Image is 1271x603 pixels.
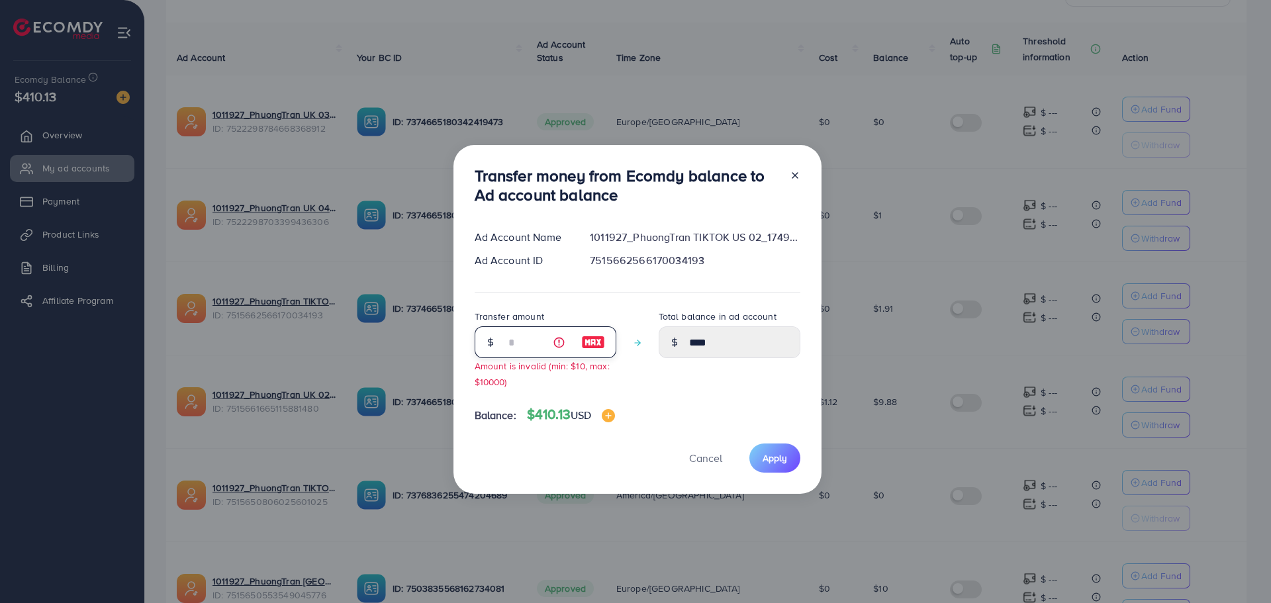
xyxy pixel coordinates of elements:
[1215,543,1261,593] iframe: Chat
[602,409,615,422] img: image
[581,334,605,350] img: image
[475,359,610,387] small: Amount is invalid (min: $10, max: $10000)
[763,451,787,465] span: Apply
[464,230,580,245] div: Ad Account Name
[464,253,580,268] div: Ad Account ID
[475,408,516,423] span: Balance:
[689,451,722,465] span: Cancel
[527,406,616,423] h4: $410.13
[749,443,800,472] button: Apply
[579,230,810,245] div: 1011927_PhuongTran TIKTOK US 02_1749876563912
[475,310,544,323] label: Transfer amount
[673,443,739,472] button: Cancel
[659,310,777,323] label: Total balance in ad account
[475,166,779,205] h3: Transfer money from Ecomdy balance to Ad account balance
[579,253,810,268] div: 7515662566170034193
[571,408,591,422] span: USD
